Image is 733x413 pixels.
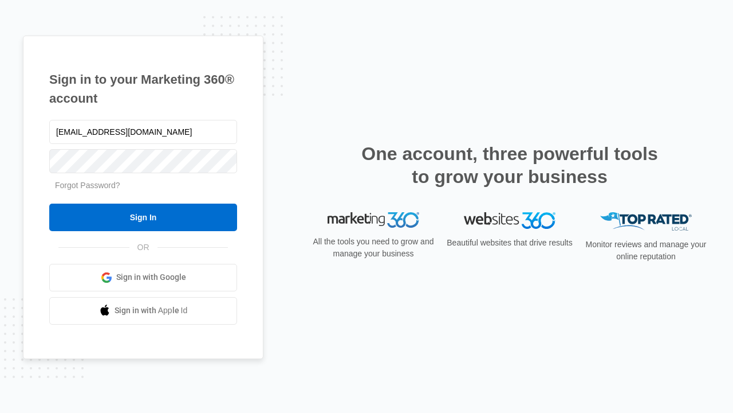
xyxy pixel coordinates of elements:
[49,70,237,108] h1: Sign in to your Marketing 360® account
[464,212,555,229] img: Websites 360
[115,305,188,317] span: Sign in with Apple Id
[309,236,438,260] p: All the tools you need to grow and manage your business
[49,264,237,291] a: Sign in with Google
[600,212,692,231] img: Top Rated Local
[446,237,574,249] p: Beautiful websites that drive results
[55,181,120,190] a: Forgot Password?
[582,239,710,263] p: Monitor reviews and manage your online reputation
[49,204,237,231] input: Sign In
[129,241,157,254] span: OR
[328,212,419,228] img: Marketing 360
[116,271,186,283] span: Sign in with Google
[358,142,661,188] h2: One account, three powerful tools to grow your business
[49,120,237,144] input: Email
[49,297,237,325] a: Sign in with Apple Id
